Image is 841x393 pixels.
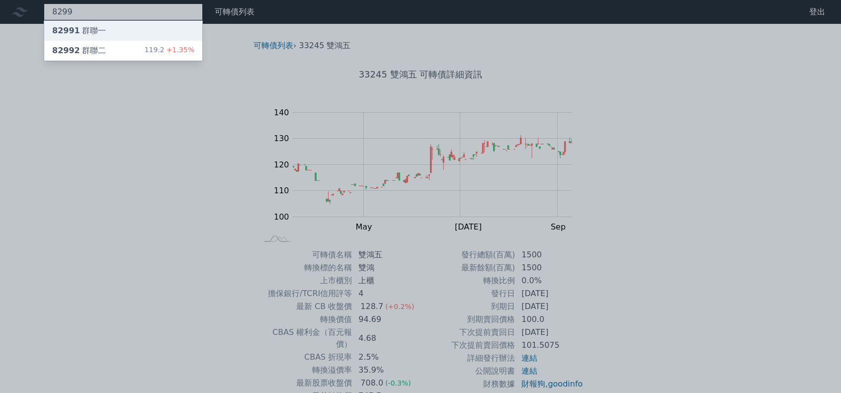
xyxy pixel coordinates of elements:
div: 群聯二 [52,45,106,57]
span: 82991 [52,26,80,35]
div: 119.2 [145,45,194,57]
div: 群聯一 [52,25,106,37]
span: 82992 [52,46,80,55]
a: 82992群聯二 119.2+1.35% [44,41,202,61]
span: +1.35% [165,46,194,54]
a: 82991群聯一 [44,21,202,41]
